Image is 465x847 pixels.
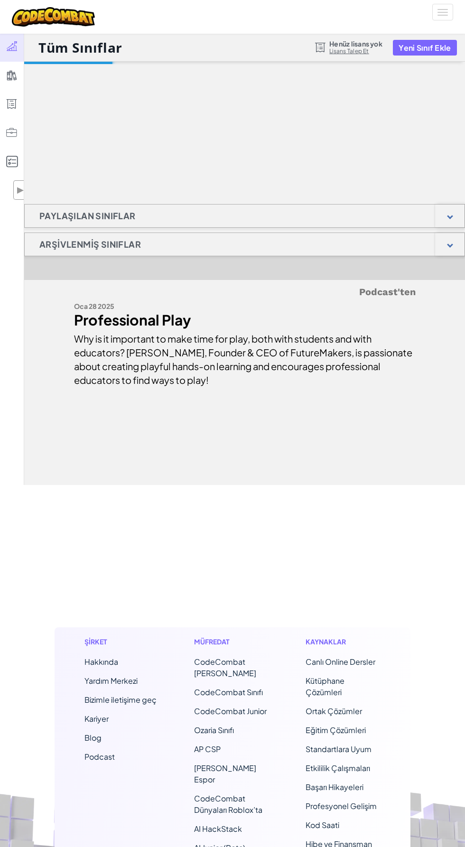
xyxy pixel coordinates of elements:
[329,47,382,55] a: Lisans Talep Et
[84,637,157,647] h1: Şirket
[74,285,416,299] h5: Podcast'ten
[194,687,263,697] a: CodeCombat Sınıfı
[84,714,109,724] a: Kariyer
[306,657,375,667] a: Canlı Online Dersler
[12,7,95,27] img: CodeCombat logo
[306,725,366,735] a: Eğitim Çözümleri
[306,801,377,811] a: Profesyonel Gelişim
[194,763,256,784] a: [PERSON_NAME] Espor
[38,38,122,56] h1: Tüm Sınıflar
[84,657,118,667] a: Hakkında
[329,40,382,47] span: Henüz lisans yok
[67,299,423,387] a: Oca 28 2025 Professional Play Why is it important to make time for play, both with students and w...
[194,637,269,647] h1: Müfredat
[84,733,102,743] a: Blog
[194,744,221,754] a: AP CSP
[84,676,138,686] a: Yardım Merkezi
[74,299,416,313] div: Oca 28 2025
[194,657,256,678] span: CodeCombat [PERSON_NAME]
[25,233,156,256] h1: Arşivlenmiş Sınıflar
[306,706,362,716] a: Ortak Çözümler
[194,824,242,834] a: AI HackStack
[16,183,24,197] span: ▶
[306,637,381,647] h1: Kaynaklar
[194,706,267,716] a: CodeCombat Junior
[84,695,157,705] span: Bizimle iletişime geç
[74,313,416,327] div: Professional Play
[194,725,234,735] a: Ozaria Sınıfı
[393,40,456,56] button: Yeni Sınıf Ekle
[74,327,416,387] div: Why is it important to make time for play, both with students and with educators? [PERSON_NAME], ...
[306,782,363,792] a: Başarı Hikayeleri
[306,744,372,754] a: Standartlara Uyum
[194,793,262,815] a: CodeCombat Dünyaları Roblox’ta
[25,204,150,228] h1: Paylaşılan Sınıflar
[306,763,370,773] a: Etkililik Çalışmaları
[84,752,115,762] a: Podcast
[306,820,339,830] a: Kod Saati
[306,676,344,697] a: Kütüphane Çözümleri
